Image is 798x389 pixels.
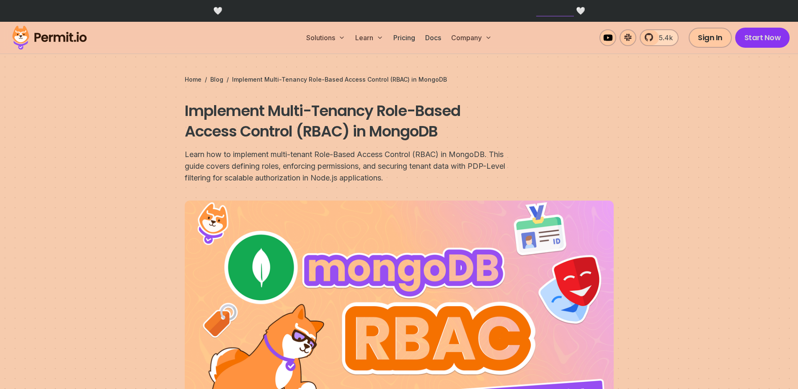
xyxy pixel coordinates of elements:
[8,23,90,52] img: Permit logo
[689,28,732,48] a: Sign In
[640,29,679,46] a: 5.4k
[210,75,223,84] a: Blog
[20,5,778,17] div: 🤍 🤍
[735,28,790,48] a: Start Now
[185,75,201,84] a: Home
[225,5,574,16] span: [DOMAIN_NAME] - Permit's New Platform for Enterprise-Grade AI Agent Security |
[185,75,614,84] div: / /
[536,5,574,16] a: Try it here
[390,29,418,46] a: Pricing
[185,149,506,184] div: Learn how to implement multi-tenant Role-Based Access Control (RBAC) in MongoDB. This guide cover...
[352,29,387,46] button: Learn
[303,29,349,46] button: Solutions
[185,100,506,142] h1: Implement Multi-Tenancy Role-Based Access Control (RBAC) in MongoDB
[422,29,444,46] a: Docs
[654,33,673,43] span: 5.4k
[448,29,495,46] button: Company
